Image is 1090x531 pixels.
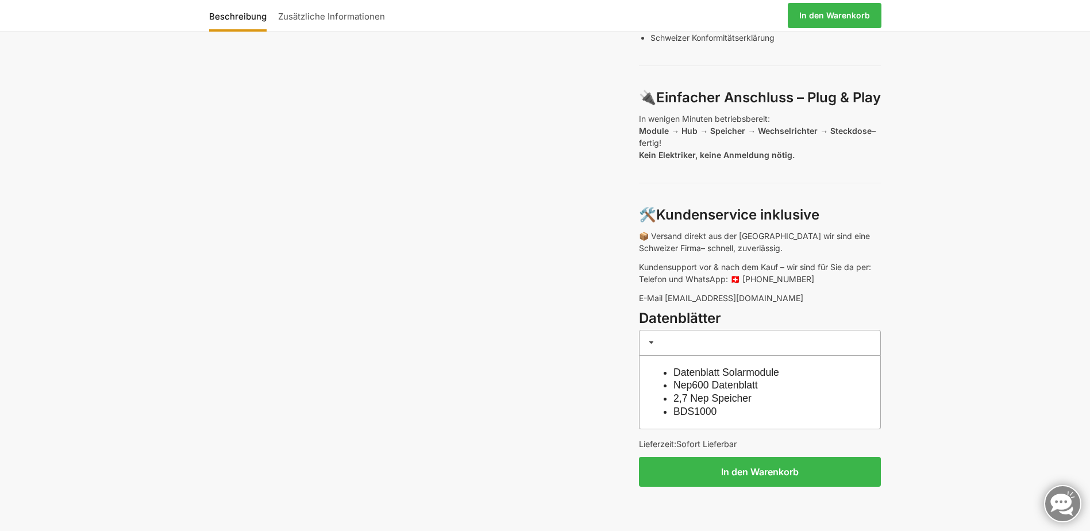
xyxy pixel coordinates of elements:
h3: 🔌 [639,88,881,108]
p: E-Mail [EMAIL_ADDRESS][DOMAIN_NAME] [639,292,881,304]
p: In wenigen Minuten betriebsbereit: – fertig! [639,113,881,161]
a: In den Warenkorb [788,3,881,28]
a: Datenblatt Solarmodule [673,367,779,378]
strong: Kundenservice inklusive [656,206,819,223]
span: Lieferzeit: [639,439,737,449]
strong: Module → Hub → Speicher → Wechselrichter → Steckdose [639,126,872,136]
strong: Einfacher Anschluss – Plug & Play [656,89,881,106]
a: Zusätzliche Informationen [272,2,391,29]
iframe: Sicherer Rahmen für schnelle Bezahlvorgänge [637,494,883,526]
p: 📦 Versand direkt aus der [GEOGRAPHIC_DATA] wir sind eine Schweizer Firma– schnell, zuverlässig. [639,230,881,254]
a: Nep600 Datenblatt [673,379,758,391]
span: Sofort Lieferbar [676,439,737,449]
h3: Datenblätter [639,309,881,329]
button: In den Warenkorb [639,457,881,487]
a: 2,7 Nep Speicher [673,393,752,404]
p: Kundensupport vor & nach dem Kauf – wir sind für Sie da per: Telefon und WhatsApp: 🇨🇭 [PHONE_NUMBER] [639,261,881,285]
a: BDS1000 [673,406,717,417]
h3: 🛠️ [639,205,881,225]
a: Beschreibung [209,2,272,29]
p: Schweizer Konformitätserklärung [650,32,881,44]
strong: Kein Elektriker, keine Anmeldung nötig. [639,150,795,160]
